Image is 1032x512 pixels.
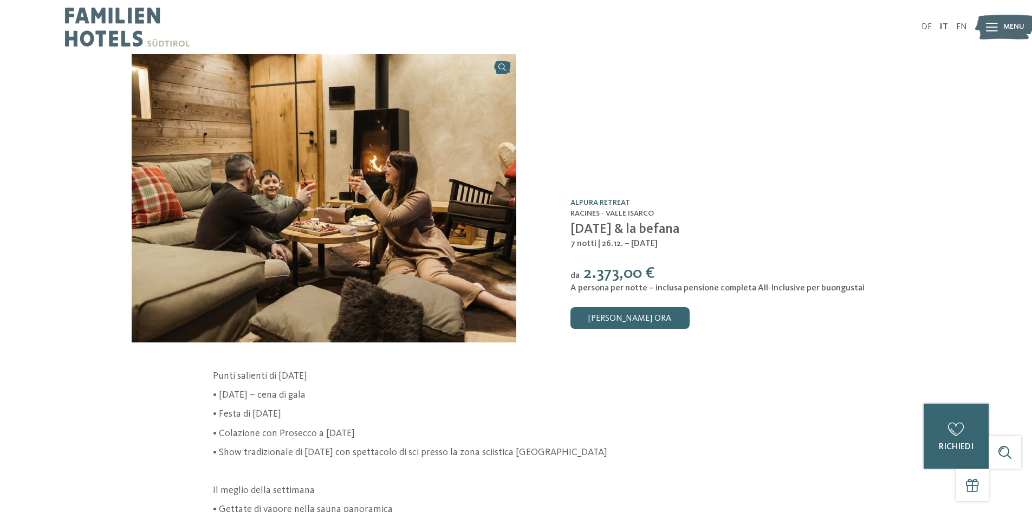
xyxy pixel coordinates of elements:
[956,23,967,31] a: EN
[570,307,690,329] a: [PERSON_NAME] ora
[570,210,654,217] span: Racines - Valle Isarco
[570,239,596,248] span: 7 notti
[213,484,820,497] p: Il meglio della settimana
[570,271,580,280] span: da
[213,446,820,459] p: • Show tradizionale di [DATE] con spettacolo di sci presso la zona sciistica [GEOGRAPHIC_DATA]
[583,265,655,282] span: 2.373,00 €
[598,239,658,248] span: | 26.12. – [DATE]
[940,23,948,31] a: IT
[213,388,820,402] p: • [DATE] – cena di gala
[921,23,932,31] a: DE
[213,427,820,440] p: • Colazione con Prosecco a [DATE]
[1003,22,1024,33] span: Menu
[924,404,989,469] a: richiedi
[213,370,820,383] p: Punti salienti di [DATE]
[570,199,630,206] a: Alpura Retreat
[570,223,679,236] span: [DATE] & la befana
[570,284,865,293] span: A persona per notte – inclusa pensione completa All-Inclusive per buongustai
[213,407,820,421] p: • Festa di [DATE]
[132,54,516,342] img: Capodanno & la befana
[939,443,973,451] span: richiedi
